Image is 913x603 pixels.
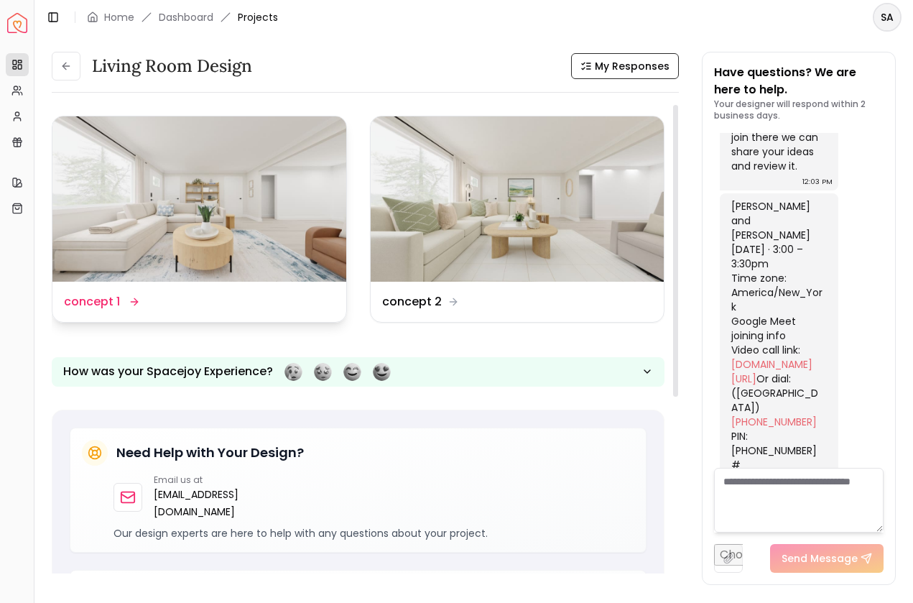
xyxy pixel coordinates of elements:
span: My Responses [595,59,669,73]
a: concept 1concept 1 [52,116,347,323]
a: Dashboard [159,10,213,24]
p: How was your Spacejoy Experience? [63,363,273,380]
a: Home [104,10,134,24]
p: Your designer will respond within 2 business days. [714,98,884,121]
a: [EMAIL_ADDRESS][DOMAIN_NAME] [154,486,238,520]
img: Spacejoy Logo [7,13,27,33]
dd: concept 2 [382,293,442,310]
img: concept 2 [371,116,664,282]
p: Have questions? We are here to help. [714,64,884,98]
p: Email us at [154,474,238,486]
span: Projects [238,10,278,24]
h5: Need Help with Your Design? [116,443,304,463]
nav: breadcrumb [87,10,278,24]
dd: concept 1 [64,293,120,310]
div: 12:03 PM [802,175,833,189]
span: SA [874,4,900,30]
button: How was your Spacejoy Experience?Feeling terribleFeeling badFeeling goodFeeling awesome [52,357,664,387]
img: concept 1 [52,116,346,282]
div: [PERSON_NAME] and [PERSON_NAME] [DATE] · 3:00 – 3:30pm Time zone: America/New_York Google Meet jo... [731,199,824,530]
h3: Living Room design [92,55,252,78]
button: My Responses [571,53,679,79]
a: [PHONE_NUMBER] [731,415,817,429]
button: SA [873,3,902,32]
a: [DOMAIN_NAME][URL] [731,357,812,386]
a: concept 2concept 2 [370,116,665,323]
a: Spacejoy [7,13,27,33]
p: Our design experts are here to help with any questions about your project. [113,526,634,540]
